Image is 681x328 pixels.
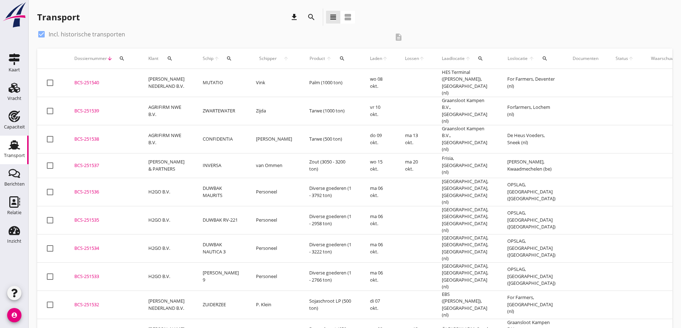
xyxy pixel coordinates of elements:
div: BCS-251538 [74,136,131,143]
span: Schip [203,55,214,62]
td: Diverse goederen (1 - 3222 ton) [301,234,361,262]
div: BCS-251537 [74,162,131,169]
td: Graansloot Kampen B.V., [GEOGRAPHIC_DATA] (nl) [433,125,499,153]
td: ma 13 okt. [396,125,433,153]
td: OPSLAG, [GEOGRAPHIC_DATA] ([GEOGRAPHIC_DATA]) [499,178,564,206]
td: do 09 okt. [361,125,396,153]
i: arrow_upward [280,56,292,61]
td: ZUIDERZEE [194,291,247,319]
td: De Heus Voeders, Sneek (nl) [499,125,564,153]
td: ma 06 okt. [361,262,396,291]
div: Transport [4,153,25,158]
span: Status [616,55,628,62]
div: Waarschuwing [651,55,680,62]
i: view_headline [329,13,337,21]
div: Inzicht [7,239,21,243]
td: [PERSON_NAME] [247,125,301,153]
td: ma 06 okt. [361,178,396,206]
div: BCS-251540 [74,79,131,86]
i: arrow_upward [419,56,425,61]
div: BCS-251535 [74,217,131,224]
td: CONFIDENTIA [194,125,247,153]
td: ma 06 okt. [361,234,396,262]
td: Personeel [247,206,301,234]
td: [PERSON_NAME], Kwaadmechelen (be) [499,153,564,178]
td: DUWBAK MAURITS [194,178,247,206]
td: Personeel [247,234,301,262]
td: di 07 okt. [361,291,396,319]
td: ma 20 okt. [396,153,433,178]
td: Palm (1000 ton) [301,69,361,97]
td: [GEOGRAPHIC_DATA], [GEOGRAPHIC_DATA], [GEOGRAPHIC_DATA] (nl) [433,262,499,291]
td: van Ommen [247,153,301,178]
td: Vink [247,69,301,97]
td: H2GO B.V. [140,206,194,234]
td: vr 10 okt. [361,97,396,125]
td: Sojaschroot LP (500 ton) [301,291,361,319]
span: Schipper [256,55,280,62]
div: Documenten [573,55,598,62]
div: BCS-251536 [74,188,131,196]
td: Tarwe (500 ton) [301,125,361,153]
td: H2GO B.V. [140,178,194,206]
td: Diverse goederen (1 - 2958 ton) [301,206,361,234]
td: [GEOGRAPHIC_DATA], [GEOGRAPHIC_DATA], [GEOGRAPHIC_DATA] (nl) [433,206,499,234]
td: For Farmers, [GEOGRAPHIC_DATA] (nl) [499,291,564,319]
td: H2GO B.V. [140,234,194,262]
i: search [478,56,483,61]
div: Klant [148,50,186,67]
td: INVERSA [194,153,247,178]
td: [GEOGRAPHIC_DATA], [GEOGRAPHIC_DATA], [GEOGRAPHIC_DATA] (nl) [433,178,499,206]
div: Transport [37,11,80,23]
span: Loslocatie [507,55,528,62]
i: download [290,13,298,21]
i: view_agenda [344,13,352,21]
td: Frisia, [GEOGRAPHIC_DATA] (nl) [433,153,499,178]
td: OPSLAG, [GEOGRAPHIC_DATA] ([GEOGRAPHIC_DATA]) [499,262,564,291]
div: Berichten [4,182,25,186]
div: Kaart [9,67,20,72]
div: BCS-251539 [74,107,131,115]
td: Diverse goederen (1 - 2766 ton) [301,262,361,291]
img: logo-small.a267ee39.svg [1,2,27,28]
i: search [119,56,125,61]
div: BCS-251532 [74,301,131,308]
td: DUWBAK RV-221 [194,206,247,234]
div: Relatie [7,210,21,215]
div: Vracht [8,96,21,101]
span: Dossiernummer [74,55,107,62]
td: MUTATIO [194,69,247,97]
i: search [307,13,316,21]
td: [GEOGRAPHIC_DATA], [GEOGRAPHIC_DATA], [GEOGRAPHIC_DATA] (nl) [433,234,499,262]
td: Zout (3050 - 3200 ton) [301,153,361,178]
td: OPSLAG, [GEOGRAPHIC_DATA] ([GEOGRAPHIC_DATA]) [499,206,564,234]
i: search [339,56,345,61]
td: ma 06 okt. [361,206,396,234]
td: Personeel [247,262,301,291]
i: arrow_upward [465,56,471,61]
td: Forfarmers, Lochem (nl) [499,97,564,125]
td: wo 08 okt. [361,69,396,97]
div: Capaciteit [4,125,25,129]
td: HES Terminal ([PERSON_NAME]), [GEOGRAPHIC_DATA] (nl) [433,69,499,97]
span: Laden [370,55,382,62]
i: arrow_upward [628,56,634,61]
td: Zijda [247,97,301,125]
div: BCS-251533 [74,273,131,280]
span: Laadlocatie [442,55,465,62]
i: arrow_upward [528,56,535,61]
td: Diverse goederen (1 - 3792 ton) [301,178,361,206]
td: H2GO B.V. [140,262,194,291]
i: arrow_upward [214,56,220,61]
td: OPSLAG, [GEOGRAPHIC_DATA] ([GEOGRAPHIC_DATA]) [499,234,564,262]
i: search [167,56,173,61]
td: DUWBAK NAUTICA 3 [194,234,247,262]
td: Tarwe (1000 ton) [301,97,361,125]
td: EBS ([PERSON_NAME]), [GEOGRAPHIC_DATA] (nl) [433,291,499,319]
i: arrow_downward [107,56,113,61]
td: P. Klein [247,291,301,319]
td: ZWARTEWATER [194,97,247,125]
td: [PERSON_NAME] NEDERLAND B.V. [140,69,194,97]
td: [PERSON_NAME] NEDERLAND B.V. [140,291,194,319]
td: [PERSON_NAME] & PARTNERS [140,153,194,178]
